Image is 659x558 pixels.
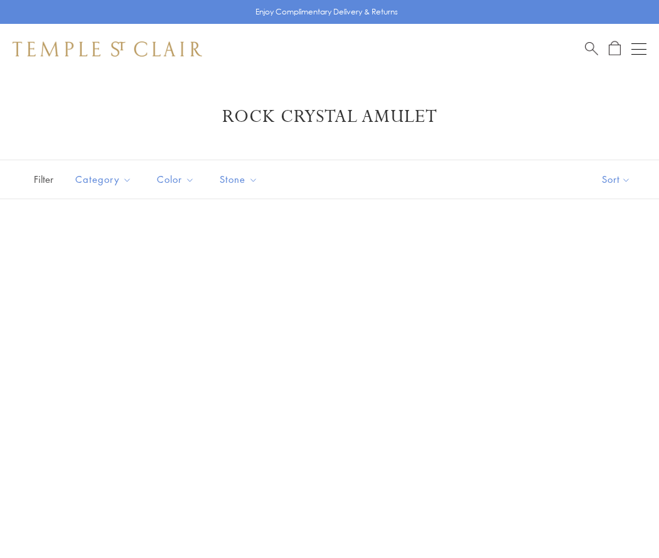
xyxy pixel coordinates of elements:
[151,172,204,187] span: Color
[609,41,621,57] a: Open Shopping Bag
[255,6,398,18] p: Enjoy Complimentary Delivery & Returns
[210,165,267,194] button: Stone
[585,41,598,57] a: Search
[147,165,204,194] button: Color
[31,106,628,128] h1: Rock Crystal Amulet
[66,165,141,194] button: Category
[574,160,659,199] button: Show sort by
[69,172,141,187] span: Category
[631,41,646,57] button: Open navigation
[213,172,267,187] span: Stone
[13,41,202,57] img: Temple St. Clair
